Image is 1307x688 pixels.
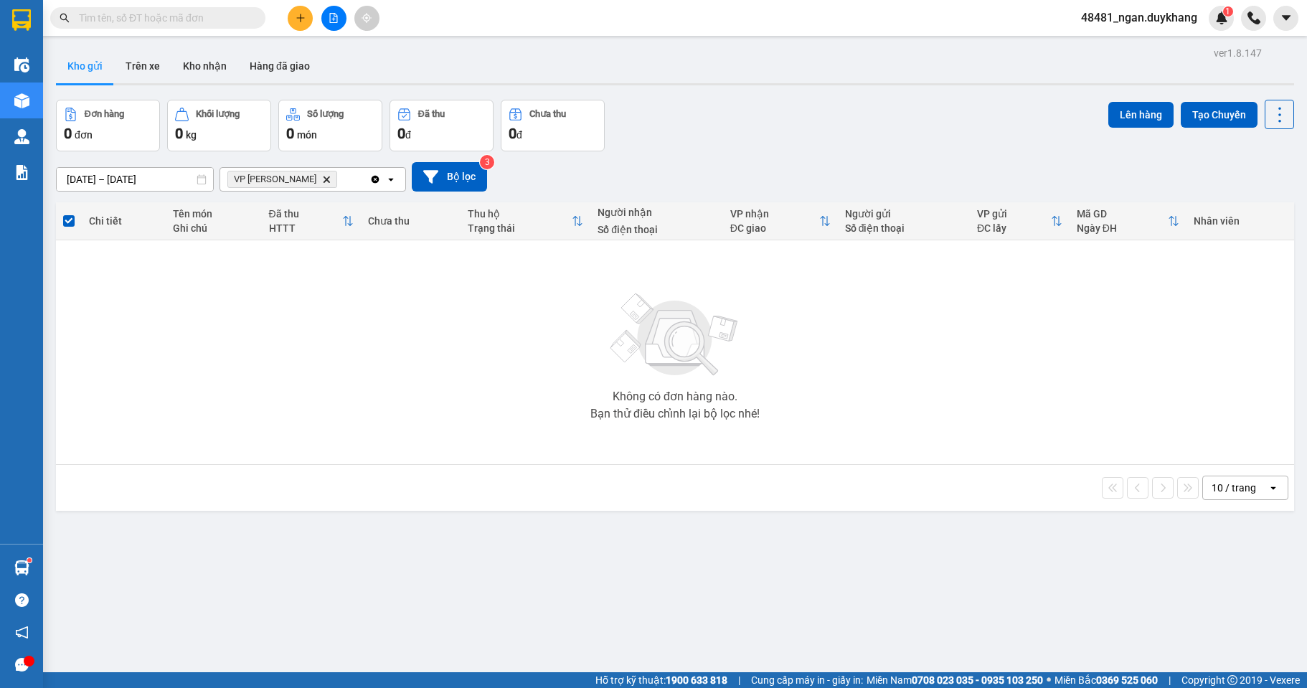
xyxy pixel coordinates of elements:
[85,109,124,119] div: Đơn hàng
[529,109,566,119] div: Chưa thu
[57,168,213,191] input: Select a date range.
[461,202,590,240] th: Toggle SortBy
[322,175,331,184] svg: Delete
[1054,672,1158,688] span: Miền Bắc
[79,10,248,26] input: Tìm tên, số ĐT hoặc mã đơn
[269,222,343,234] div: HTTT
[1108,102,1174,128] button: Lên hàng
[845,208,963,220] div: Người gửi
[15,658,29,671] span: message
[329,13,339,23] span: file-add
[15,593,29,607] span: question-circle
[603,285,747,385] img: svg+xml;base64,PHN2ZyBjbGFzcz0ibGlzdC1wbHVnX19zdmciIHhtbG5zPSJodHRwOi8vd3d3LnczLm9yZy8yMDAwL3N2Zy...
[412,162,487,192] button: Bộ lọc
[1077,222,1169,234] div: Ngày ĐH
[340,172,341,187] input: Selected VP Nguyễn Quốc Trị.
[196,109,240,119] div: Khối lượng
[60,13,70,23] span: search
[1225,6,1230,17] span: 1
[867,672,1043,688] span: Miền Nam
[1070,9,1209,27] span: 48481_ngan.duykhang
[1077,208,1169,220] div: Mã GD
[1194,215,1286,227] div: Nhân viên
[751,672,863,688] span: Cung cấp máy in - giấy in:
[1047,677,1051,683] span: ⚪️
[89,215,159,227] div: Chi tiết
[1268,482,1279,494] svg: open
[27,558,32,562] sup: 1
[238,49,321,83] button: Hàng đã giao
[595,672,727,688] span: Hỗ trợ kỹ thuật:
[14,165,29,180] img: solution-icon
[14,129,29,144] img: warehouse-icon
[590,408,760,420] div: Bạn thử điều chỉnh lại bộ lọc nhé!
[1214,45,1262,61] div: ver 1.8.147
[297,129,317,141] span: món
[296,13,306,23] span: plus
[56,100,160,151] button: Đơn hàng0đơn
[56,49,114,83] button: Kho gửi
[288,6,313,31] button: plus
[666,674,727,686] strong: 1900 633 818
[286,125,294,142] span: 0
[173,208,254,220] div: Tên món
[1227,675,1237,685] span: copyright
[64,125,72,142] span: 0
[397,125,405,142] span: 0
[175,125,183,142] span: 0
[278,100,382,151] button: Số lượng0món
[613,391,737,402] div: Không có đơn hàng nào.
[480,155,494,169] sup: 3
[1070,202,1187,240] th: Toggle SortBy
[14,560,29,575] img: warehouse-icon
[354,6,379,31] button: aim
[405,129,411,141] span: đ
[14,93,29,108] img: warehouse-icon
[114,49,171,83] button: Trên xe
[368,215,453,227] div: Chưa thu
[468,222,572,234] div: Trạng thái
[12,9,31,31] img: logo-vxr
[362,13,372,23] span: aim
[171,49,238,83] button: Kho nhận
[730,222,819,234] div: ĐC giao
[321,6,346,31] button: file-add
[977,208,1051,220] div: VP gửi
[912,674,1043,686] strong: 0708 023 035 - 0935 103 250
[1169,672,1171,688] span: |
[977,222,1051,234] div: ĐC lấy
[723,202,838,240] th: Toggle SortBy
[845,222,963,234] div: Số điện thoại
[369,174,381,185] svg: Clear all
[234,174,316,185] span: VP Nguyễn Quốc Trị
[186,129,197,141] span: kg
[1212,481,1256,495] div: 10 / trang
[501,100,605,151] button: Chưa thu0đ
[1247,11,1260,24] img: phone-icon
[730,208,819,220] div: VP nhận
[738,672,740,688] span: |
[15,626,29,639] span: notification
[598,224,715,235] div: Số điện thoại
[173,222,254,234] div: Ghi chú
[227,171,337,188] span: VP Nguyễn Quốc Trị, close by backspace
[385,174,397,185] svg: open
[269,208,343,220] div: Đã thu
[1273,6,1298,31] button: caret-down
[167,100,271,151] button: Khối lượng0kg
[468,208,572,220] div: Thu hộ
[970,202,1070,240] th: Toggle SortBy
[516,129,522,141] span: đ
[1096,674,1158,686] strong: 0369 525 060
[307,109,344,119] div: Số lượng
[598,207,715,218] div: Người nhận
[1215,11,1228,24] img: icon-new-feature
[390,100,494,151] button: Đã thu0đ
[14,57,29,72] img: warehouse-icon
[75,129,93,141] span: đơn
[1280,11,1293,24] span: caret-down
[1181,102,1258,128] button: Tạo Chuyến
[418,109,445,119] div: Đã thu
[509,125,516,142] span: 0
[262,202,362,240] th: Toggle SortBy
